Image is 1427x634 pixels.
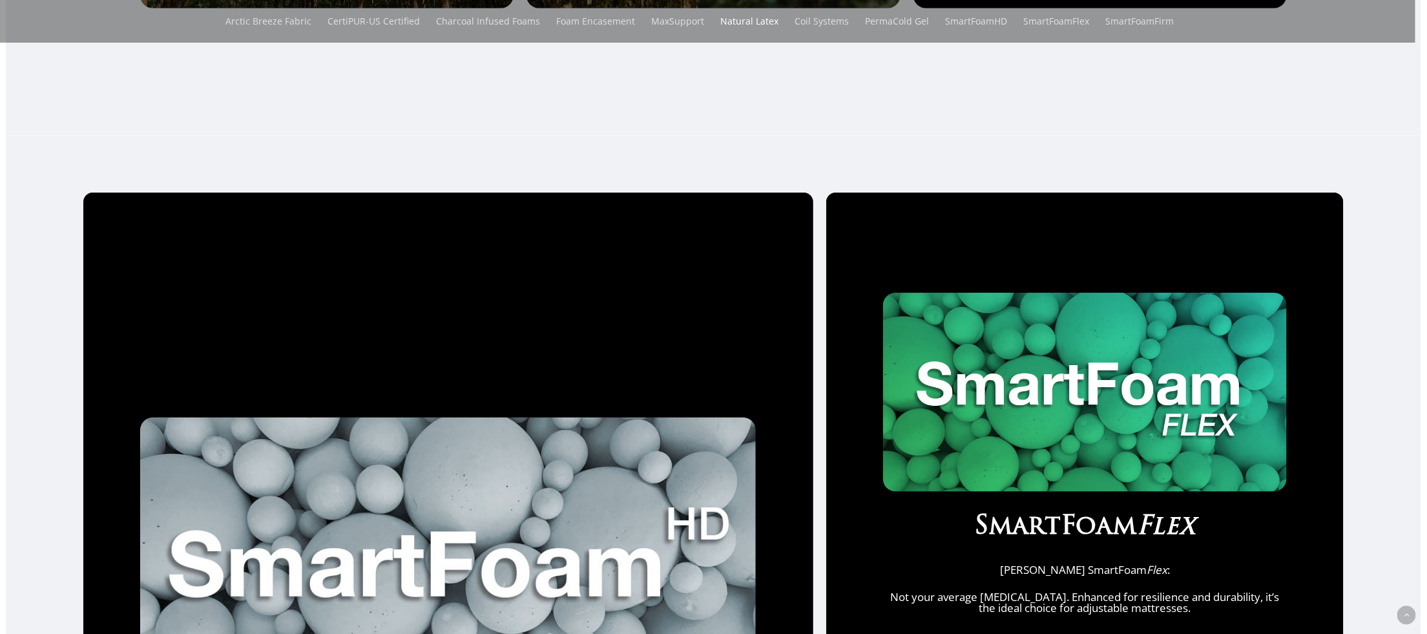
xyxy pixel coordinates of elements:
p: Not your average [MEDICAL_DATA]. Enhanced for resilience and durability, it’s the ideal choice fo... [883,591,1287,613]
p: [PERSON_NAME] SmartFoam : [883,564,1287,592]
h3: SmartFoam [883,511,1287,545]
em: Flex [1147,562,1167,577]
em: Flex [1137,514,1196,540]
a: Back to top [1397,606,1416,625]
